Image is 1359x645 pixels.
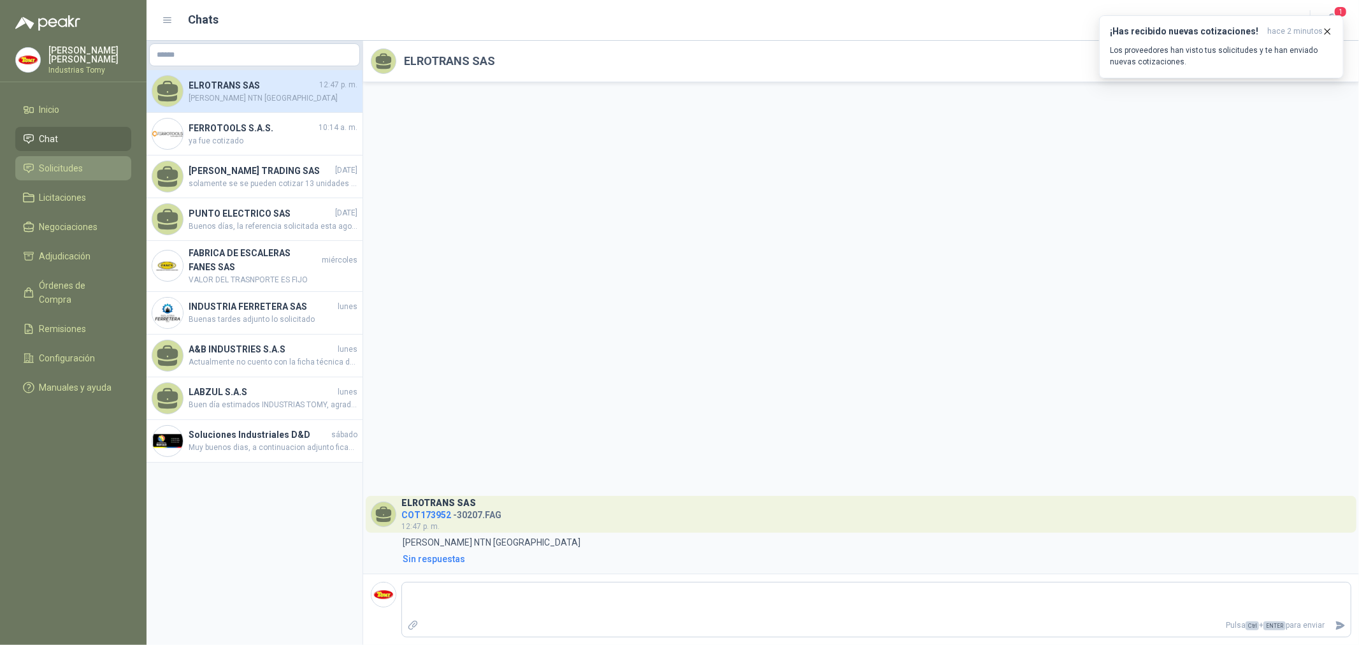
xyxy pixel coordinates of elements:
div: Sin respuestas [403,552,465,566]
span: Actualmente no cuento con la ficha técnica del retenedor solicitada. Agradezco su comprensión y q... [189,356,357,368]
span: Negociaciones [40,220,98,234]
h4: LABZUL S.A.S [189,385,335,399]
img: Company Logo [152,250,183,281]
a: Inicio [15,98,131,122]
h4: INDUSTRIA FERRETERA SAS [189,300,335,314]
a: Adjudicación [15,244,131,268]
p: Los proveedores han visto tus solicitudes y te han enviado nuevas cotizaciones. [1110,45,1333,68]
a: Company LogoINDUSTRIA FERRETERA SASlunesBuenas tardes adjunto lo solicitado [147,292,363,335]
span: sábado [331,429,357,441]
button: Enviar [1330,614,1351,637]
span: Buenos días, la referencia solicitada esta agotada sin fecha de reposición. se puede ofrecer otra... [189,221,357,233]
span: Solicitudes [40,161,83,175]
span: Remisiones [40,322,87,336]
a: Sin respuestas [400,552,1351,566]
button: 1 [1321,9,1344,32]
a: Solicitudes [15,156,131,180]
span: miércoles [322,254,357,266]
span: solamente se se pueden cotizar 13 unidades que hay paar entrega inmediata [189,178,357,190]
span: lunes [338,344,357,356]
p: Industrias Tomy [48,66,131,74]
h1: Chats [189,11,219,29]
span: [PERSON_NAME] NTN [GEOGRAPHIC_DATA] [189,92,357,105]
span: lunes [338,301,357,313]
a: Negociaciones [15,215,131,239]
h2: ELROTRANS SAS [404,52,495,70]
h3: ¡Has recibido nuevas cotizaciones! [1110,26,1262,37]
a: Manuales y ayuda [15,375,131,400]
span: hace 2 minutos [1267,26,1323,37]
h4: - 30207.FAG [401,507,501,519]
h4: A&B INDUSTRIES S.A.S [189,342,335,356]
p: [PERSON_NAME] NTN [GEOGRAPHIC_DATA] [403,535,580,549]
span: Configuración [40,351,96,365]
a: Licitaciones [15,185,131,210]
a: A&B INDUSTRIES S.A.SlunesActualmente no cuento con la ficha técnica del retenedor solicitada. Agr... [147,335,363,377]
span: 12:47 p. m. [319,79,357,91]
h4: FABRICA DE ESCALERAS FANES SAS [189,246,319,274]
span: Buen día estimados INDUSTRIAS TOMY, agradecemos tenernos en cuenta para su solicitud, sin embargo... [189,399,357,411]
p: Pulsa + para enviar [424,614,1330,637]
a: Company LogoFERROTOOLS S.A.S.10:14 a. m.ya fue cotizado [147,113,363,156]
img: Company Logo [152,119,183,149]
img: Company Logo [152,426,183,456]
img: Company Logo [16,48,40,72]
span: ENTER [1263,621,1286,630]
img: Company Logo [371,583,396,607]
label: Adjuntar archivos [402,614,424,637]
span: 1 [1334,6,1348,18]
span: Muy buenos dias, a continuacion adjunto ficah tecnica el certificado se comparte despues de la co... [189,442,357,454]
span: Chat [40,132,59,146]
span: lunes [338,386,357,398]
a: Company LogoFABRICA DE ESCALERAS FANES SASmiércolesVALOR DEL TRASNPORTE ES FIJO [147,241,363,292]
h4: FERROTOOLS S.A.S. [189,121,316,135]
span: 10:14 a. m. [319,122,357,134]
span: Órdenes de Compra [40,279,119,307]
a: Company LogoSoluciones Industriales D&DsábadoMuy buenos dias, a continuacion adjunto ficah tecnic... [147,420,363,463]
a: Órdenes de Compra [15,273,131,312]
p: [PERSON_NAME] [PERSON_NAME] [48,46,131,64]
a: Remisiones [15,317,131,341]
span: [DATE] [335,164,357,177]
a: LABZUL S.A.SlunesBuen día estimados INDUSTRIAS TOMY, agradecemos tenernos en cuenta para su solic... [147,377,363,420]
span: ya fue cotizado [189,135,357,147]
a: Configuración [15,346,131,370]
a: PUNTO ELECTRICO SAS[DATE]Buenos días, la referencia solicitada esta agotada sin fecha de reposici... [147,198,363,241]
span: Ctrl [1246,621,1259,630]
span: 12:47 p. m. [401,522,440,531]
h4: ELROTRANS SAS [189,78,317,92]
span: Buenas tardes adjunto lo solicitado [189,314,357,326]
h4: PUNTO ELECTRICO SAS [189,207,333,221]
span: Adjudicación [40,249,91,263]
span: COT173952 [401,510,451,520]
span: Licitaciones [40,191,87,205]
img: Company Logo [152,298,183,328]
span: VALOR DEL TRASNPORTE ES FIJO [189,274,357,286]
a: [PERSON_NAME] TRADING SAS[DATE]solamente se se pueden cotizar 13 unidades que hay paar entrega in... [147,156,363,198]
span: Inicio [40,103,60,117]
a: Chat [15,127,131,151]
button: ¡Has recibido nuevas cotizaciones!hace 2 minutos Los proveedores han visto tus solicitudes y te h... [1099,15,1344,78]
h4: [PERSON_NAME] TRADING SAS [189,164,333,178]
span: [DATE] [335,207,357,219]
h4: Soluciones Industriales D&D [189,428,329,442]
img: Logo peakr [15,15,80,31]
a: ELROTRANS SAS12:47 p. m.[PERSON_NAME] NTN [GEOGRAPHIC_DATA] [147,70,363,113]
h3: ELROTRANS SAS [401,500,476,507]
span: Manuales y ayuda [40,380,112,395]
